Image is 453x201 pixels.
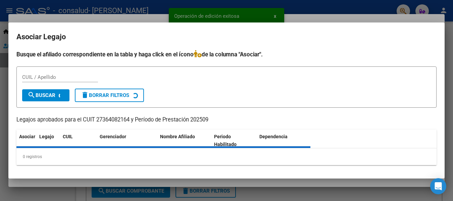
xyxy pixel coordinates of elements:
button: Buscar [22,89,69,101]
datatable-header-cell: CUIL [60,130,97,152]
datatable-header-cell: Legajo [37,130,60,152]
p: Legajos aprobados para el CUIT 27364082164 y Período de Prestación 202509 [16,116,437,124]
span: Legajo [39,134,54,139]
h4: Busque el afiliado correspondiente en la tabla y haga click en el ícono de la columna "Asociar". [16,50,437,59]
button: Borrar Filtros [75,89,144,102]
span: Periodo Habilitado [214,134,237,147]
datatable-header-cell: Asociar [16,130,37,152]
span: CUIL [63,134,73,139]
span: Asociar [19,134,35,139]
datatable-header-cell: Dependencia [257,130,311,152]
span: Borrar Filtros [81,92,129,98]
mat-icon: delete [81,91,89,99]
span: Dependencia [259,134,288,139]
h2: Asociar Legajo [16,31,437,43]
span: Nombre Afiliado [160,134,195,139]
div: Open Intercom Messenger [430,178,446,194]
div: 0 registros [16,148,437,165]
span: Gerenciador [100,134,126,139]
datatable-header-cell: Periodo Habilitado [211,130,257,152]
span: Buscar [28,92,55,98]
datatable-header-cell: Nombre Afiliado [157,130,211,152]
mat-icon: search [28,91,36,99]
datatable-header-cell: Gerenciador [97,130,157,152]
